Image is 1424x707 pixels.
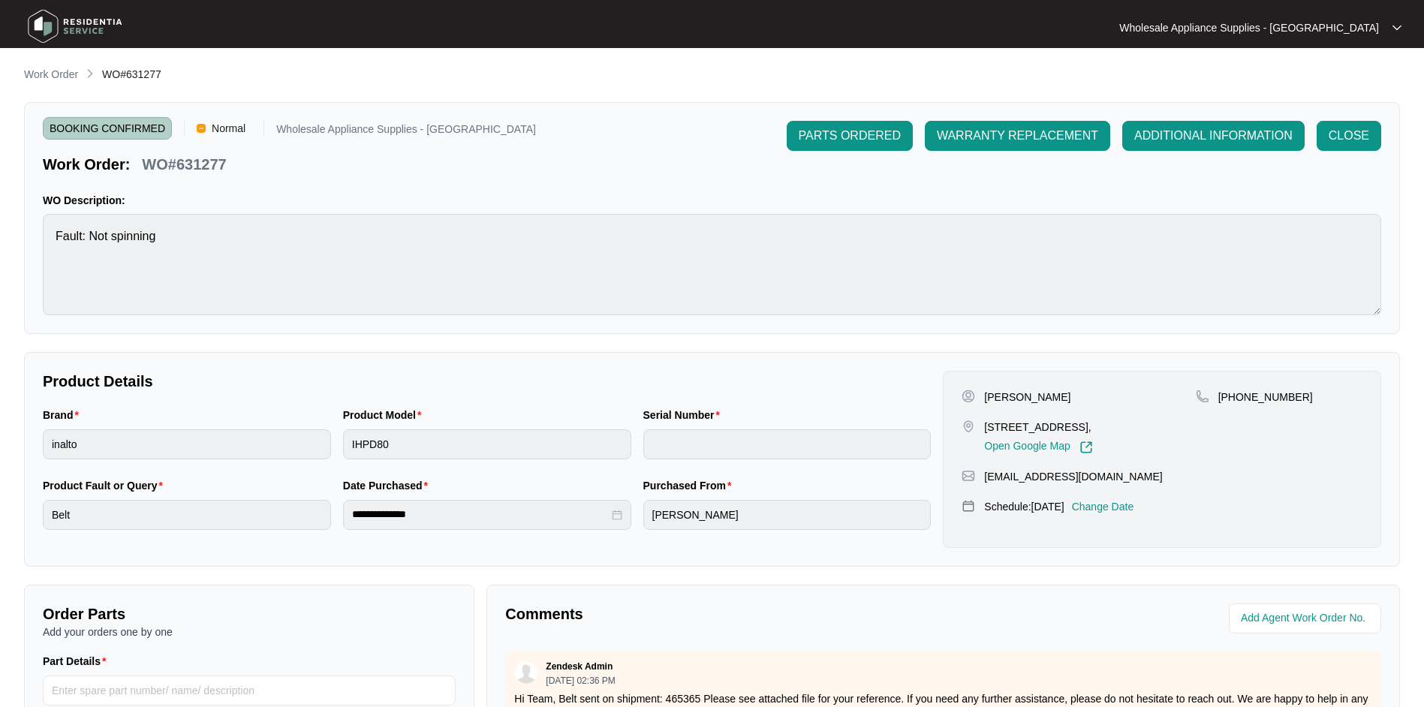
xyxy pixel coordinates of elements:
[21,67,81,83] a: Work Order
[1218,390,1313,405] p: [PHONE_NUMBER]
[43,675,456,705] input: Part Details
[343,408,428,423] label: Product Model
[643,478,738,493] label: Purchased From
[546,660,613,672] p: Zendesk Admin
[343,429,631,459] input: Product Model
[43,500,331,530] input: Product Fault or Query
[984,499,1064,514] p: Schedule: [DATE]
[984,469,1162,484] p: [EMAIL_ADDRESS][DOMAIN_NAME]
[1072,499,1134,514] p: Change Date
[197,124,206,133] img: Vercel Logo
[43,429,331,459] input: Brand
[352,507,609,522] input: Date Purchased
[43,117,172,140] span: BOOKING CONFIRMED
[984,441,1092,454] a: Open Google Map
[206,117,251,140] span: Normal
[1119,20,1379,35] p: Wholesale Appliance Supplies - [GEOGRAPHIC_DATA]
[546,676,615,685] p: [DATE] 02:36 PM
[962,390,975,403] img: user-pin
[984,390,1070,405] p: [PERSON_NAME]
[43,603,456,624] p: Order Parts
[505,603,932,624] p: Comments
[1317,121,1381,151] button: CLOSE
[43,371,931,392] p: Product Details
[23,4,128,49] img: residentia service logo
[24,67,78,82] p: Work Order
[1079,441,1093,454] img: Link-External
[43,624,456,639] p: Add your orders one by one
[1196,390,1209,403] img: map-pin
[1392,24,1401,32] img: dropdown arrow
[43,478,169,493] label: Product Fault or Query
[962,469,975,483] img: map-pin
[515,661,537,684] img: user.svg
[1329,127,1369,145] span: CLOSE
[962,420,975,433] img: map-pin
[43,154,130,175] p: Work Order:
[1134,127,1293,145] span: ADDITIONAL INFORMATION
[643,500,932,530] input: Purchased From
[799,127,901,145] span: PARTS ORDERED
[84,68,96,80] img: chevron-right
[276,124,536,140] p: Wholesale Appliance Supplies - [GEOGRAPHIC_DATA]
[925,121,1110,151] button: WARRANTY REPLACEMENT
[1122,121,1305,151] button: ADDITIONAL INFORMATION
[43,654,113,669] label: Part Details
[102,68,161,80] span: WO#631277
[937,127,1098,145] span: WARRANTY REPLACEMENT
[643,429,932,459] input: Serial Number
[1241,609,1372,627] input: Add Agent Work Order No.
[343,478,434,493] label: Date Purchased
[643,408,726,423] label: Serial Number
[984,420,1092,435] p: [STREET_ADDRESS],
[787,121,913,151] button: PARTS ORDERED
[43,214,1381,315] textarea: Fault: Not spinning
[142,154,226,175] p: WO#631277
[962,499,975,513] img: map-pin
[43,408,85,423] label: Brand
[43,193,1381,208] p: WO Description:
